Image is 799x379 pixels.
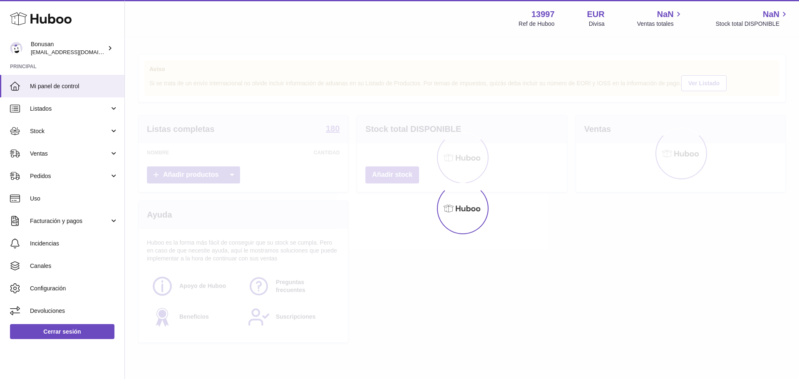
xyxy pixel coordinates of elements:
strong: EUR [587,9,605,20]
span: Mi panel de control [30,82,118,90]
span: Configuración [30,285,118,292]
span: Listados [30,105,109,113]
a: NaN Stock total DISPONIBLE [716,9,789,28]
span: NaN [657,9,674,20]
span: Pedidos [30,172,109,180]
a: Cerrar sesión [10,324,114,339]
strong: 13997 [531,9,555,20]
div: Bonusan [31,40,106,56]
span: Incidencias [30,240,118,248]
div: Divisa [589,20,605,28]
span: Ventas totales [637,20,683,28]
span: [EMAIL_ADDRESS][DOMAIN_NAME] [31,49,122,55]
img: info@bonusan.es [10,42,22,54]
span: Stock total DISPONIBLE [716,20,789,28]
div: Ref de Huboo [519,20,554,28]
a: NaN Ventas totales [637,9,683,28]
span: Uso [30,195,118,203]
span: Facturación y pagos [30,217,109,225]
span: Devoluciones [30,307,118,315]
span: NaN [763,9,779,20]
span: Ventas [30,150,109,158]
span: Canales [30,262,118,270]
span: Stock [30,127,109,135]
